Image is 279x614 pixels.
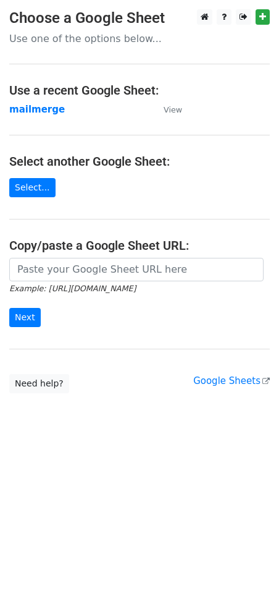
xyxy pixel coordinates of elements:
a: Select... [9,178,56,197]
h4: Use a recent Google Sheet: [9,83,270,98]
small: Example: [URL][DOMAIN_NAME] [9,284,136,293]
h4: Select another Google Sheet: [9,154,270,169]
h3: Choose a Google Sheet [9,9,270,27]
a: View [151,104,182,115]
small: View [164,105,182,114]
input: Paste your Google Sheet URL here [9,258,264,281]
p: Use one of the options below... [9,32,270,45]
input: Next [9,308,41,327]
a: mailmerge [9,104,65,115]
h4: Copy/paste a Google Sheet URL: [9,238,270,253]
a: Google Sheets [193,375,270,386]
a: Need help? [9,374,69,393]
